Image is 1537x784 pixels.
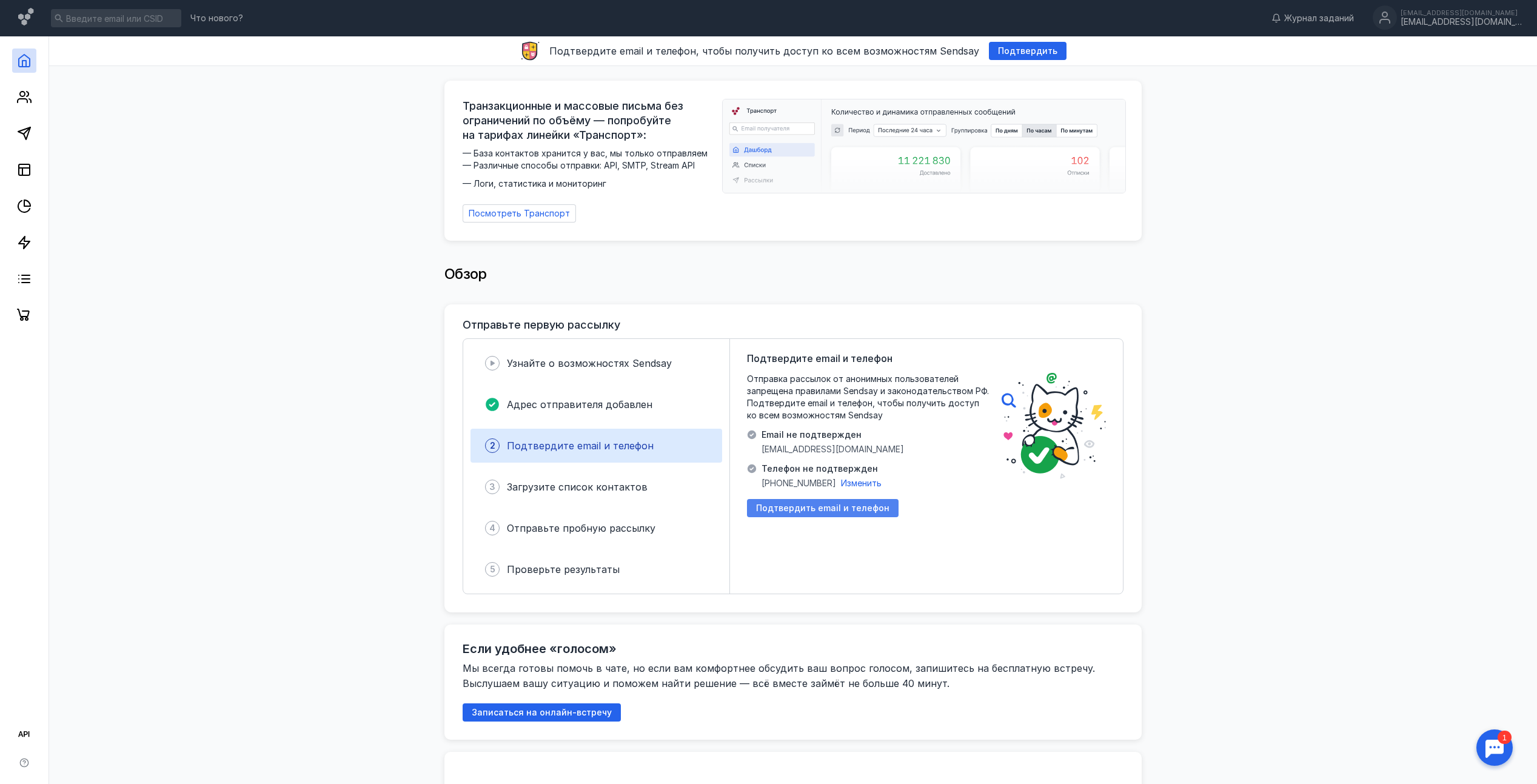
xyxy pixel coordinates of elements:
span: 2 [490,440,495,452]
span: Подтвердите email и телефон, чтобы получить доступ ко всем возможностям Sendsay [549,45,979,57]
span: Узнайте о возможностях Sendsay [507,357,672,369]
button: Записаться на онлайн-встречу [463,703,621,722]
button: Изменить [841,477,882,489]
span: Подтвердите email и телефон [747,351,892,366]
span: Подтвердить [998,46,1057,56]
a: Записаться на онлайн-встречу [463,707,621,717]
span: 5 [490,563,495,575]
span: Email не подтвержден [762,429,904,441]
a: Журнал заданий [1265,12,1360,24]
div: [EMAIL_ADDRESS][DOMAIN_NAME] [1401,9,1522,16]
img: dashboard-transport-banner [723,99,1125,193]
h2: Если удобнее «голосом» [463,642,617,656]
img: poster [1002,373,1106,479]
button: Подтвердить [989,42,1067,60]
span: Подтвердите email и телефон [507,440,654,452]
span: Телефон не подтвержден [762,463,882,475]
span: Записаться на онлайн-встречу [472,708,612,718]
span: — База контактов хранится у вас, мы только отправляем — Различные способы отправки: API, SMTP, St... [463,147,715,190]
span: Обзор [444,265,487,283]
span: Посмотреть Транспорт [469,209,570,219]
a: Что нового? [184,14,249,22]
button: Подтвердить email и телефон [747,499,899,517]
span: Проверьте результаты [507,563,620,575]
span: Подтвердить email и телефон [756,503,889,514]
span: Адрес отправителя добавлен [507,398,652,410]
span: Журнал заданий [1284,12,1354,24]
span: Транзакционные и массовые письма без ограничений по объёму — попробуйте на тарифах линейки «Транс... [463,99,715,142]
span: [EMAIL_ADDRESS][DOMAIN_NAME] [762,443,904,455]
span: [PHONE_NUMBER] [762,477,836,489]
div: [EMAIL_ADDRESS][DOMAIN_NAME] [1401,17,1522,27]
span: Отправьте пробную рассылку [507,522,655,534]
span: Мы всегда готовы помочь в чате, но если вам комфортнее обсудить ваш вопрос голосом, запишитесь на... [463,662,1098,689]
span: 4 [489,522,495,534]
span: 3 [489,481,495,493]
h3: Отправьте первую рассылку [463,319,620,331]
span: Что нового? [190,14,243,22]
input: Введите email или CSID [51,9,181,27]
span: Изменить [841,478,882,488]
span: Отправка рассылок от анонимных пользователей запрещена правилами Sendsay и законодательством РФ. ... [747,373,990,421]
a: Посмотреть Транспорт [463,204,576,223]
div: 1 [27,7,41,21]
span: Загрузите список контактов [507,481,648,493]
